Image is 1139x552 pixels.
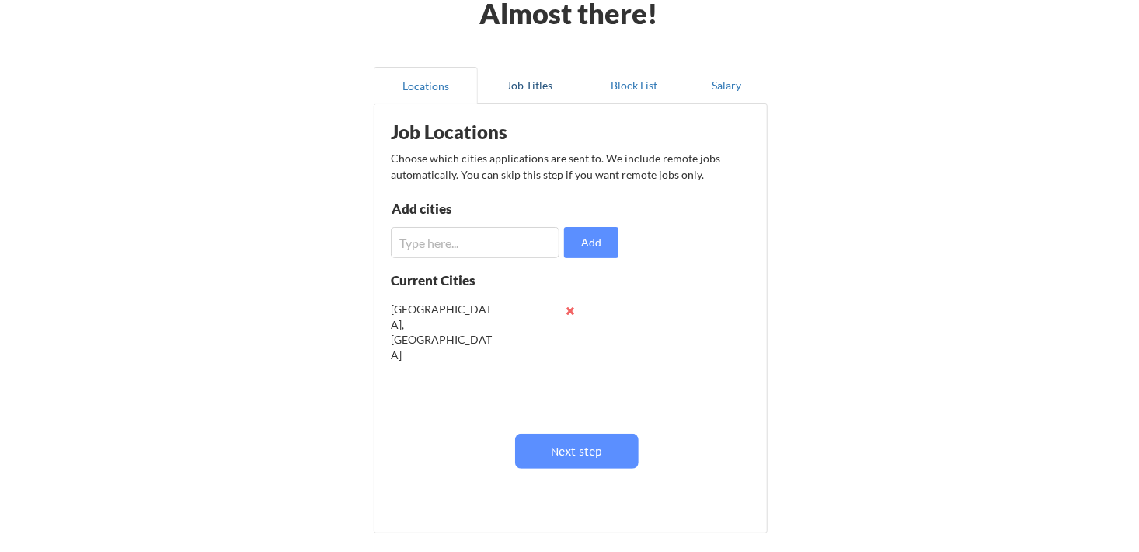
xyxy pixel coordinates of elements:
[392,202,552,215] div: Add cities
[391,227,559,258] input: Type here...
[478,67,582,104] button: Job Titles
[391,274,509,287] div: Current Cities
[374,67,478,104] button: Locations
[391,302,493,362] div: [GEOGRAPHIC_DATA], [GEOGRAPHIC_DATA]
[391,150,748,183] div: Choose which cities applications are sent to. We include remote jobs automatically. You can skip ...
[391,123,587,141] div: Job Locations
[515,434,639,469] button: Next step
[582,67,686,104] button: Block List
[686,67,768,104] button: Salary
[564,227,618,258] button: Add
